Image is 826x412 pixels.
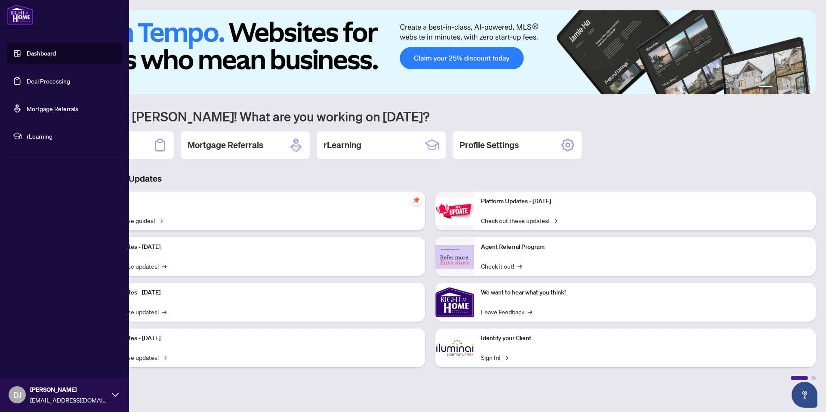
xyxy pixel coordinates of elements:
[481,288,809,297] p: We want to hear what you think!
[792,382,817,408] button: Open asap
[481,307,532,316] a: Leave Feedback→
[162,261,166,271] span: →
[45,108,816,124] h1: Welcome back [PERSON_NAME]! What are you working on [DATE]?
[27,77,70,85] a: Deal Processing
[481,261,522,271] a: Check it out!→
[528,307,532,316] span: →
[459,139,519,151] h2: Profile Settings
[158,216,163,225] span: →
[45,10,816,94] img: Slide 0
[435,283,474,322] img: We want to hear what you think!
[481,242,809,252] p: Agent Referral Program
[553,216,557,225] span: →
[776,86,780,89] button: 2
[45,173,816,185] h3: Brokerage & Industry Updates
[790,86,793,89] button: 4
[162,307,166,316] span: →
[481,216,557,225] a: Check out these updates!→
[759,86,773,89] button: 1
[90,242,418,252] p: Platform Updates - [DATE]
[481,334,809,343] p: Identify your Client
[435,328,474,367] img: Identify your Client
[435,198,474,225] img: Platform Updates - June 23, 2025
[7,4,34,25] img: logo
[481,353,508,362] a: Sign In!→
[30,395,108,405] span: [EMAIL_ADDRESS][DOMAIN_NAME]
[481,197,809,206] p: Platform Updates - [DATE]
[90,197,418,206] p: Self-Help
[162,353,166,362] span: →
[27,131,116,141] span: rLearning
[797,86,800,89] button: 5
[90,334,418,343] p: Platform Updates - [DATE]
[13,389,22,401] span: DJ
[30,385,108,394] span: [PERSON_NAME]
[411,195,422,205] span: pushpin
[435,245,474,269] img: Agent Referral Program
[90,288,418,297] p: Platform Updates - [DATE]
[783,86,786,89] button: 3
[504,353,508,362] span: →
[188,139,263,151] h2: Mortgage Referrals
[518,261,522,271] span: →
[804,86,807,89] button: 6
[27,105,78,112] a: Mortgage Referrals
[324,139,361,151] h2: rLearning
[27,50,56,57] a: Dashboard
